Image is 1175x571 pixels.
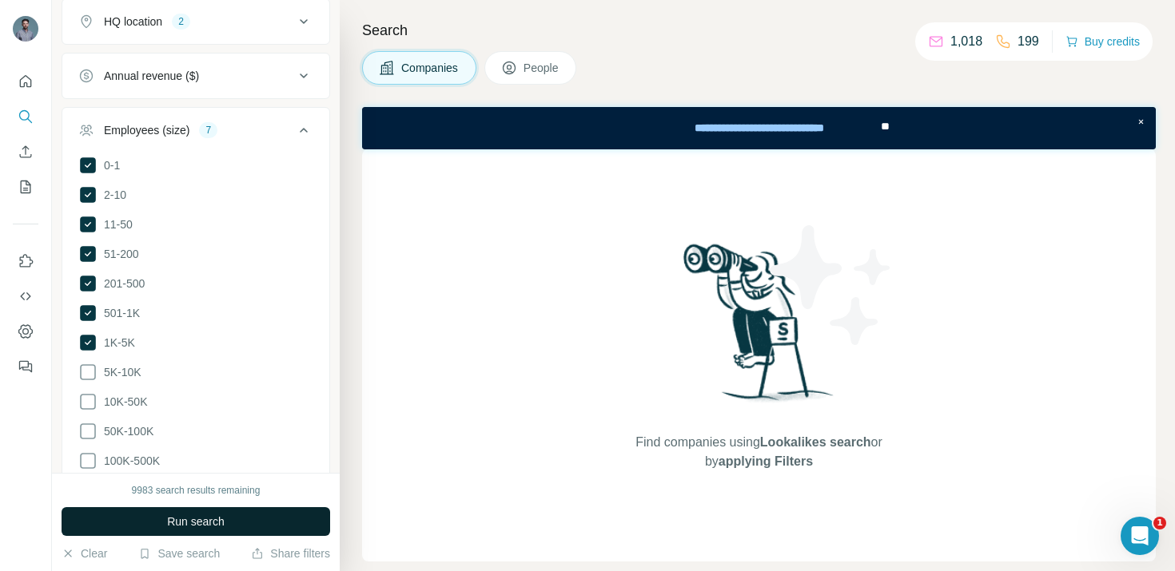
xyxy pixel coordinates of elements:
[13,16,38,42] img: Avatar
[362,107,1156,149] iframe: Banner
[524,60,560,76] span: People
[62,507,330,536] button: Run search
[13,352,38,381] button: Feedback
[13,137,38,166] button: Enrich CSV
[1065,30,1140,53] button: Buy credits
[98,335,135,351] span: 1K-5K
[62,57,329,95] button: Annual revenue ($)
[62,545,107,561] button: Clear
[98,187,126,203] span: 2-10
[172,14,190,29] div: 2
[199,123,217,137] div: 7
[98,216,133,232] span: 11-50
[98,394,147,410] span: 10K-50K
[104,68,199,84] div: Annual revenue ($)
[98,246,139,262] span: 51-200
[104,14,162,30] div: HQ location
[251,545,330,561] button: Share filters
[676,240,842,418] img: Surfe Illustration - Woman searching with binoculars
[1018,32,1039,51] p: 199
[13,67,38,96] button: Quick start
[132,483,261,498] div: 9983 search results remaining
[98,276,145,291] span: 201-500
[167,514,225,529] span: Run search
[759,213,903,357] img: Surfe Illustration - Stars
[62,111,329,156] button: Employees (size)7
[98,305,140,321] span: 501-1K
[138,545,220,561] button: Save search
[1121,517,1159,555] iframe: Intercom live chat
[104,122,189,138] div: Employees (size)
[362,19,1156,42] h4: Search
[13,282,38,311] button: Use Surfe API
[98,453,160,469] span: 100K-500K
[13,247,38,276] button: Use Surfe on LinkedIn
[98,157,120,173] span: 0-1
[401,60,460,76] span: Companies
[13,102,38,131] button: Search
[62,2,329,41] button: HQ location2
[98,423,153,439] span: 50K-100K
[1153,517,1166,529] span: 1
[13,172,38,201] button: My lists
[98,364,141,380] span: 5K-10K
[719,454,813,468] span: applying Filters
[760,435,871,449] span: Lookalikes search
[13,317,38,346] button: Dashboard
[631,433,886,471] span: Find companies using or by
[950,32,982,51] p: 1,018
